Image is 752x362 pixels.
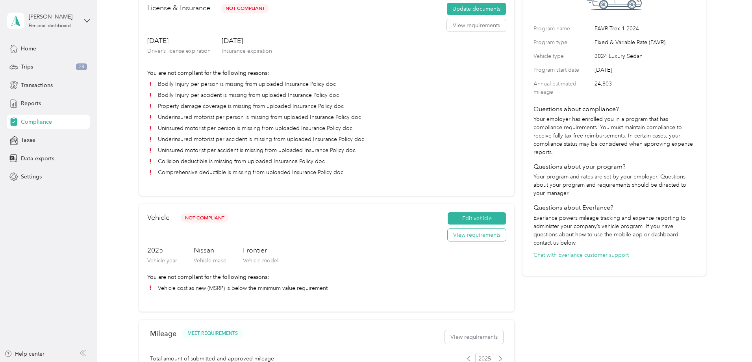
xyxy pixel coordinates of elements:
[182,329,243,338] button: MEET REQUIREMENTS
[147,157,506,165] li: Collision deductible is missing from uploaded Insurance Policy doc
[147,284,506,292] li: Vehicle cost as new (MSRP) is below the minimum value requirement
[147,168,506,176] li: Comprehensive deductible is missing from uploaded Insurance Policy doc
[194,256,226,265] p: Vehicle make
[447,19,506,32] button: View requirements
[533,52,592,60] label: Vehicle type
[222,47,272,55] p: Insurance expiration
[595,52,695,60] span: 2024 Luxury Sedan
[533,38,592,46] label: Program type
[21,45,36,53] span: Home
[29,13,78,21] div: [PERSON_NAME]
[595,38,695,46] span: Fixed & Variable Rate (FAVR)
[533,104,695,114] h4: Questions about compliance?
[221,4,269,13] span: Not Compliant
[147,146,506,154] li: Uninsured motorist per accident is missing from uploaded Insurance Policy doc
[533,251,629,259] button: Chat with Everlance customer support
[150,329,176,338] h2: Mileage
[448,212,506,225] button: Edit vehicle
[448,229,506,241] button: View requirements
[147,256,177,265] p: Vehicle year
[187,330,238,337] span: MEET REQUIREMENTS
[222,36,272,46] h3: [DATE]
[147,80,506,88] li: Bodily Injury per person is missing from uploaded Insurance Policy doc
[708,318,752,362] iframe: Everlance-gr Chat Button Frame
[595,24,695,33] span: FAVR Trex 1 2024
[21,63,33,71] span: Trips
[447,3,506,15] button: Update documents
[533,203,695,212] h4: Questions about Everlance?
[243,245,278,255] h3: Frontier
[243,256,278,265] p: Vehicle model
[76,63,87,71] span: 28
[147,212,170,223] h2: Vehicle
[147,91,506,99] li: Bodily Injury per accident is missing from uploaded Insurance Policy doc
[147,69,506,77] p: You are not compliant for the following reasons:
[445,330,503,344] button: View requirements
[533,24,592,33] label: Program name
[533,115,695,156] p: Your employer has enrolled you in a program that has compliance requirements. You must maintain c...
[533,66,592,74] label: Program start date
[147,47,211,55] p: Driver’s license expiration
[29,24,71,28] div: Personal dashboard
[147,273,506,281] p: You are not compliant for the following reasons:
[21,99,41,108] span: Reports
[147,124,506,132] li: Uninsured motorist per person is missing from uploaded Insurance Policy doc
[147,245,177,255] h3: 2025
[147,113,506,121] li: Underinsured motorist per person is missing from uploaded Insurance Policy doc
[21,136,35,144] span: Taxes
[533,80,592,96] label: Annual estimated mileage
[21,173,42,181] span: Settings
[533,162,695,171] h4: Questions about your program?
[21,154,54,163] span: Data exports
[147,36,211,46] h3: [DATE]
[533,173,695,197] p: Your program and rates are set by your employer. Questions about your program and requirements sh...
[21,118,52,126] span: Compliance
[147,135,506,143] li: Underinsured motorist per accident is missing from uploaded Insurance Policy doc
[533,214,695,247] p: Everlance powers mileage tracking and expense reporting to administer your company’s vehicle prog...
[147,3,210,13] h2: License & Insurance
[21,81,53,89] span: Transactions
[147,102,506,110] li: Property damage coverage is missing from uploaded Insurance Policy doc
[4,350,44,358] button: Help center
[194,245,226,255] h3: Nissan
[595,66,695,74] span: [DATE]
[595,80,695,96] span: 24,803
[181,213,228,223] span: Not Compliant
